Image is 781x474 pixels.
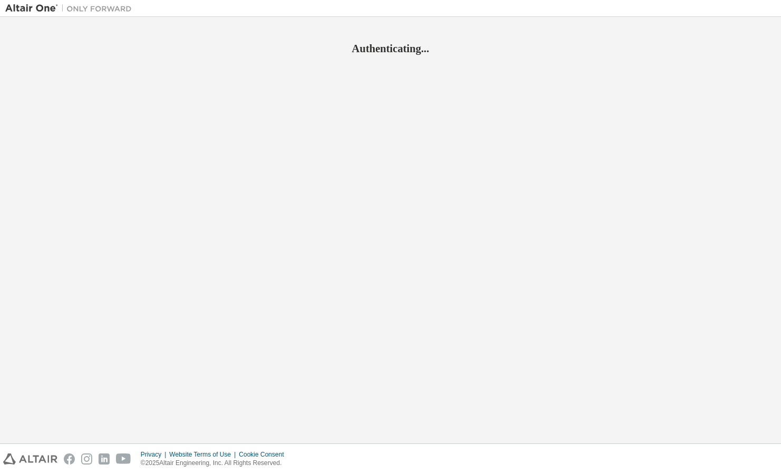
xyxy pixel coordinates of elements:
[81,453,92,465] img: instagram.svg
[239,450,290,459] div: Cookie Consent
[3,453,57,465] img: altair_logo.svg
[5,3,137,14] img: Altair One
[169,450,239,459] div: Website Terms of Use
[141,450,169,459] div: Privacy
[116,453,131,465] img: youtube.svg
[5,42,776,55] h2: Authenticating...
[141,459,290,468] p: © 2025 Altair Engineering, Inc. All Rights Reserved.
[99,453,110,465] img: linkedin.svg
[64,453,75,465] img: facebook.svg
